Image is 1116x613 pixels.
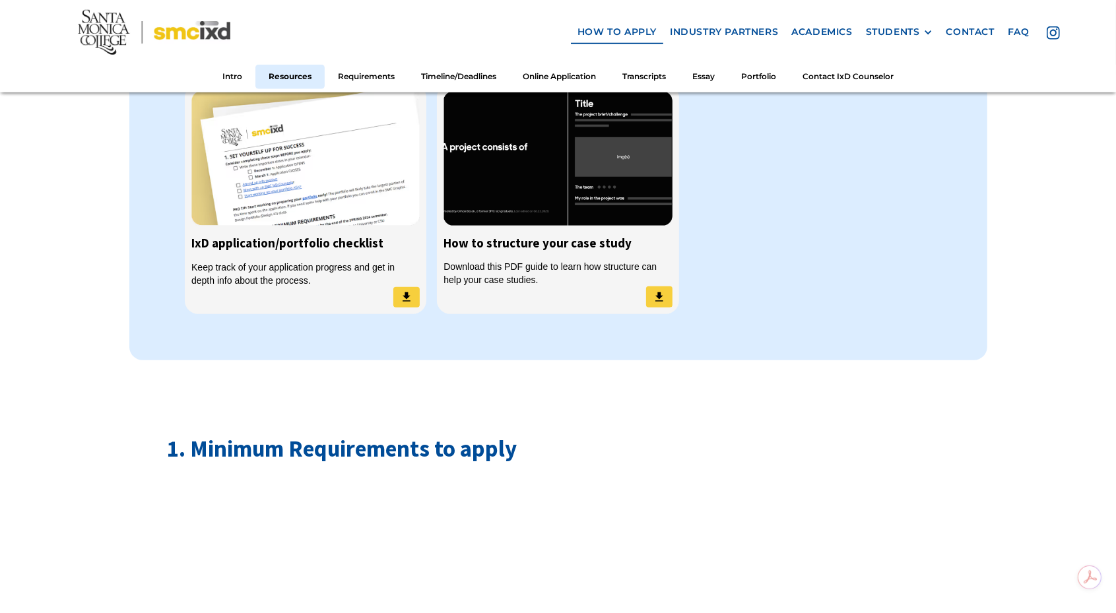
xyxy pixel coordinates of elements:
[1047,26,1060,39] img: icon - instagram
[78,10,230,55] img: Santa Monica College - SMC IxD logo
[866,26,933,38] div: STUDENTS
[255,65,325,89] a: Resources
[1001,20,1036,44] a: faq
[866,26,920,38] div: STUDENTS
[940,20,1001,44] a: contact
[185,84,426,315] a: IxD application/portfolio checklistKeep track of your application progress and get in depth info ...
[728,65,789,89] a: Portfolio
[167,433,949,465] h2: 1. Minimum Requirements to apply
[191,232,420,253] h5: IxD application/portfolio checklist
[571,20,663,44] a: how to apply
[443,232,672,253] h5: How to structure your case study
[437,84,678,315] a: How to structure your case studyDownload this PDF guide to learn how structure can help your case...
[191,261,420,287] div: Keep track of your application progress and get in depth info about the process.
[209,65,255,89] a: Intro
[789,65,907,89] a: Contact IxD Counselor
[679,65,728,89] a: Essay
[408,65,509,89] a: Timeline/Deadlines
[509,65,609,89] a: Online Application
[443,260,672,286] div: Download this PDF guide to learn how structure can help your case studies.
[785,20,859,44] a: Academics
[609,65,679,89] a: Transcripts
[663,20,785,44] a: industry partners
[325,65,408,89] a: Requirements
